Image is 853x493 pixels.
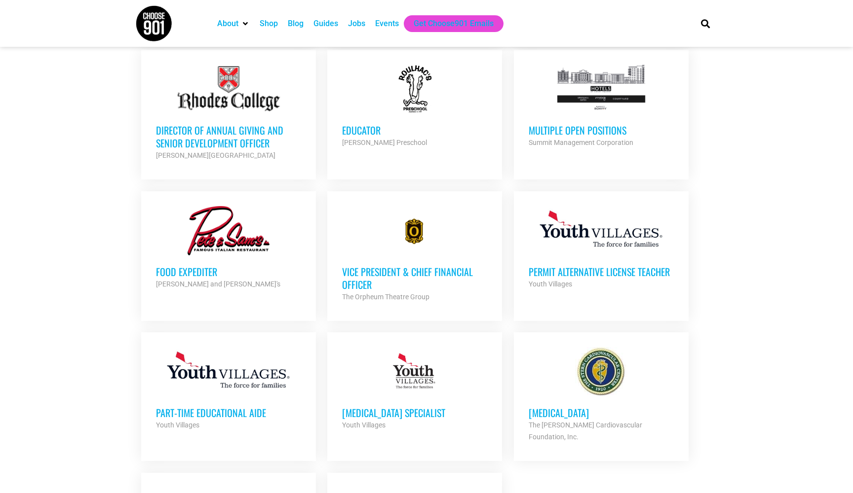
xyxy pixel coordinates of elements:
h3: Educator [342,124,487,137]
a: Blog [288,18,304,30]
a: About [217,18,238,30]
a: Educator [PERSON_NAME] Preschool [327,50,502,163]
a: Multiple Open Positions Summit Management Corporation [514,50,689,163]
nav: Main nav [212,15,684,32]
a: Director of Annual Giving and Senior Development Officer [PERSON_NAME][GEOGRAPHIC_DATA] [141,50,316,176]
h3: Vice President & Chief Financial Officer [342,265,487,291]
strong: [PERSON_NAME][GEOGRAPHIC_DATA] [156,151,275,159]
h3: Multiple Open Positions [529,124,674,137]
h3: [MEDICAL_DATA] Specialist [342,406,487,419]
strong: The Orpheum Theatre Group [342,293,429,301]
a: Vice President & Chief Financial Officer The Orpheum Theatre Group [327,191,502,317]
strong: [PERSON_NAME] and [PERSON_NAME]'s [156,280,280,288]
h3: Part-Time Educational Aide [156,406,301,419]
strong: [PERSON_NAME] Preschool [342,139,427,146]
strong: Youth Villages [529,280,572,288]
a: [MEDICAL_DATA] The [PERSON_NAME] Cardiovascular Foundation, Inc. [514,332,689,458]
strong: Youth Villages [156,421,199,429]
strong: Youth Villages [342,421,386,429]
a: Guides [313,18,338,30]
a: Shop [260,18,278,30]
a: Part-Time Educational Aide Youth Villages [141,332,316,446]
a: Get Choose901 Emails [414,18,494,30]
div: Search [698,15,714,32]
h3: Food Expediter [156,265,301,278]
h3: [MEDICAL_DATA] [529,406,674,419]
a: Jobs [348,18,365,30]
div: About [212,15,255,32]
a: [MEDICAL_DATA] Specialist Youth Villages [327,332,502,446]
h3: Director of Annual Giving and Senior Development Officer [156,124,301,149]
strong: The [PERSON_NAME] Cardiovascular Foundation, Inc. [529,421,642,441]
a: Permit Alternative License Teacher Youth Villages [514,191,689,305]
a: Food Expediter [PERSON_NAME] and [PERSON_NAME]'s [141,191,316,305]
a: Events [375,18,399,30]
strong: Summit Management Corporation [529,139,633,146]
h3: Permit Alternative License Teacher [529,265,674,278]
